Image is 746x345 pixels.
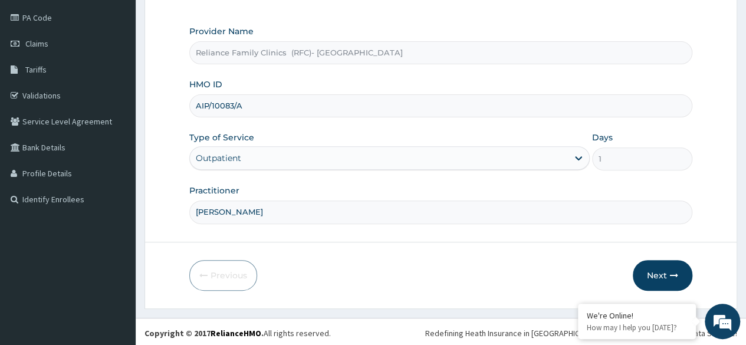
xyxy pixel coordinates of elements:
span: Claims [25,38,48,49]
strong: Copyright © 2017 . [144,328,264,339]
label: Type of Service [189,132,254,143]
label: Practitioner [189,185,239,196]
input: Enter Name [189,201,692,224]
div: We're Online! [587,310,687,321]
input: Enter HMO ID [189,94,692,117]
div: Outpatient [196,152,241,164]
label: Provider Name [189,25,254,37]
label: Days [592,132,613,143]
div: Redefining Heath Insurance in [GEOGRAPHIC_DATA] using Telemedicine and Data Science! [425,327,737,339]
button: Previous [189,260,257,291]
p: How may I help you today? [587,323,687,333]
span: Tariffs [25,64,47,75]
a: RelianceHMO [211,328,261,339]
button: Next [633,260,692,291]
label: HMO ID [189,78,222,90]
